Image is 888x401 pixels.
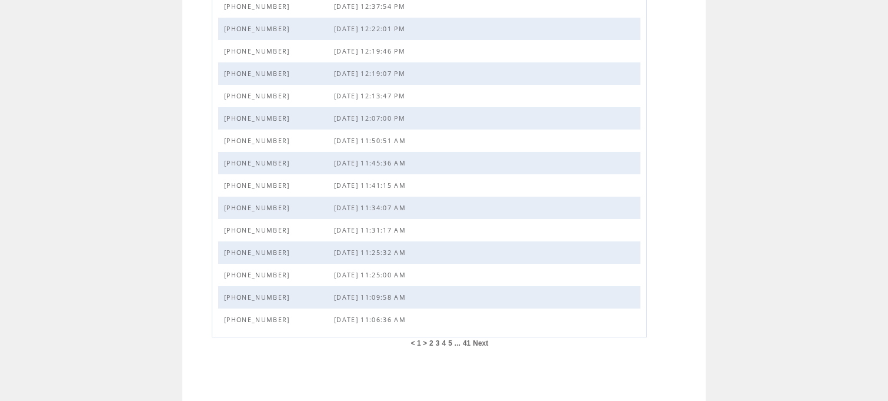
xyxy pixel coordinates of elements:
[224,92,293,100] span: [PHONE_NUMBER]
[224,69,293,78] span: [PHONE_NUMBER]
[224,316,293,324] span: [PHONE_NUMBER]
[224,181,293,190] span: [PHONE_NUMBER]
[473,339,488,347] a: Next
[224,248,293,257] span: [PHONE_NUMBER]
[224,137,293,145] span: [PHONE_NUMBER]
[224,25,293,33] span: [PHONE_NUMBER]
[334,226,409,234] span: [DATE] 11:31:17 AM
[334,204,409,212] span: [DATE] 11:34:07 AM
[455,339,460,347] span: ...
[411,339,427,347] span: < 1 >
[334,293,409,301] span: [DATE] 11:09:58 AM
[436,339,440,347] a: 3
[334,248,409,257] span: [DATE] 11:25:32 AM
[224,2,293,11] span: [PHONE_NUMBER]
[463,339,470,347] a: 41
[334,114,408,122] span: [DATE] 12:07:00 PM
[334,271,409,279] span: [DATE] 11:25:00 AM
[334,2,408,11] span: [DATE] 12:37:54 PM
[224,293,293,301] span: [PHONE_NUMBER]
[429,339,433,347] a: 2
[224,159,293,167] span: [PHONE_NUMBER]
[334,137,409,145] span: [DATE] 11:50:51 AM
[334,316,409,324] span: [DATE] 11:06:36 AM
[334,159,409,167] span: [DATE] 11:45:36 AM
[334,47,408,55] span: [DATE] 12:19:46 PM
[334,92,408,100] span: [DATE] 12:13:47 PM
[334,181,409,190] span: [DATE] 11:41:15 AM
[224,47,293,55] span: [PHONE_NUMBER]
[224,204,293,212] span: [PHONE_NUMBER]
[334,25,408,33] span: [DATE] 12:22:01 PM
[442,339,446,347] a: 4
[224,114,293,122] span: [PHONE_NUMBER]
[448,339,452,347] a: 5
[224,226,293,234] span: [PHONE_NUMBER]
[334,69,408,78] span: [DATE] 12:19:07 PM
[224,271,293,279] span: [PHONE_NUMBER]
